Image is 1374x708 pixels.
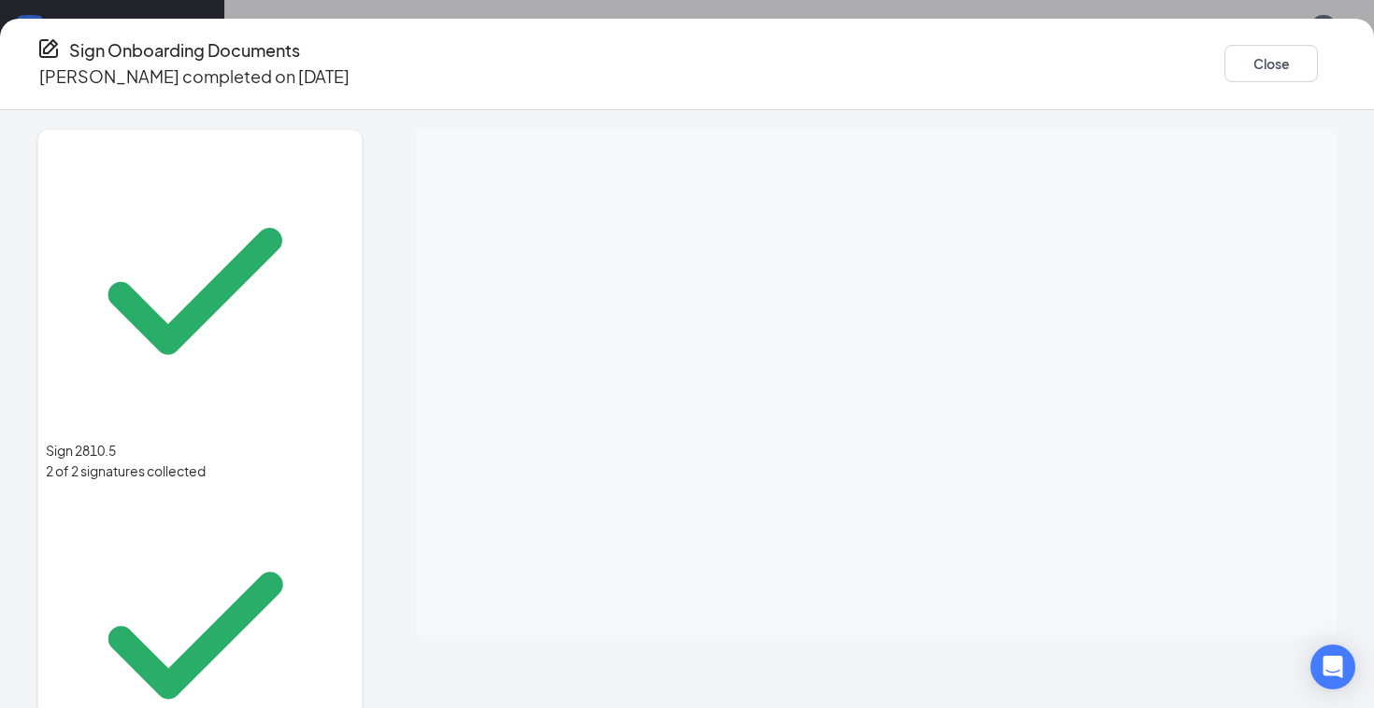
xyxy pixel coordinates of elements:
svg: Checkmark [46,142,345,441]
div: Open Intercom Messenger [1310,644,1355,689]
button: Close [1224,45,1318,82]
div: 2 of 2 signatures collected [46,460,354,481]
span: Sign 2810.5 [46,440,354,460]
svg: CompanyDocumentIcon [37,37,60,60]
h4: Sign Onboarding Documents [69,37,300,64]
p: [PERSON_NAME] completed on [DATE] [39,64,350,90]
